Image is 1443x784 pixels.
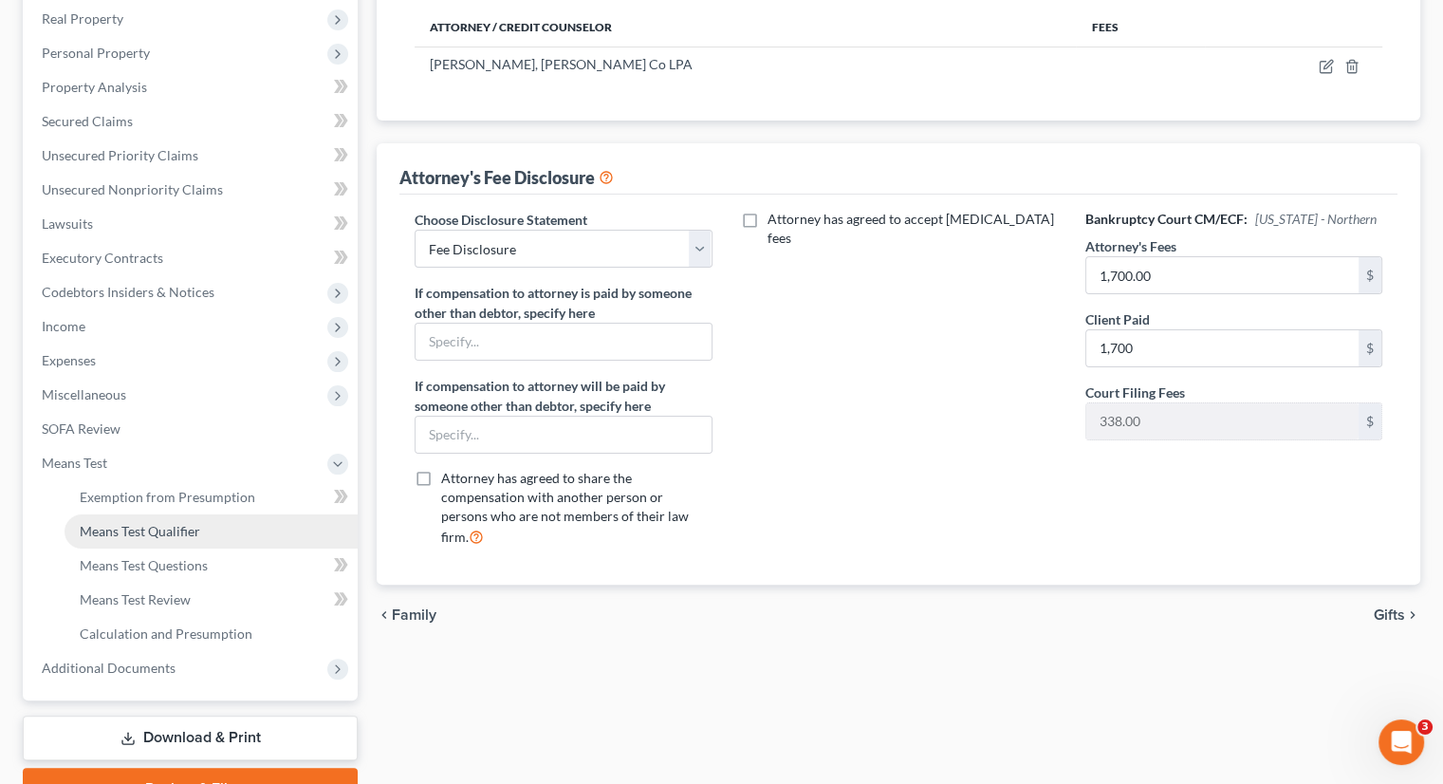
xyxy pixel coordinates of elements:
label: If compensation to attorney will be paid by someone other than debtor, specify here [415,376,712,416]
span: Means Test Review [80,591,191,607]
div: $ [1359,330,1381,366]
label: Client Paid [1085,309,1150,329]
a: Secured Claims [27,104,358,139]
span: Calculation and Presumption [80,625,252,642]
input: 0.00 [1086,403,1359,439]
span: Income [42,318,85,334]
span: [US_STATE] - Northern [1255,211,1377,227]
a: Means Test Questions [65,549,358,583]
a: Means Test Qualifier [65,514,358,549]
a: Unsecured Nonpriority Claims [27,173,358,207]
input: Specify... [416,324,711,360]
span: Unsecured Priority Claims [42,147,198,163]
a: SOFA Review [27,412,358,446]
a: Exemption from Presumption [65,480,358,514]
span: Personal Property [42,45,150,61]
a: Download & Print [23,716,358,760]
button: Gifts chevron_right [1374,607,1420,623]
span: Family [392,607,436,623]
a: Calculation and Presumption [65,617,358,651]
span: Lawsuits [42,215,93,232]
span: Executory Contracts [42,250,163,266]
a: Unsecured Priority Claims [27,139,358,173]
span: Attorney has agreed to accept [MEDICAL_DATA] fees [768,211,1054,246]
a: Lawsuits [27,207,358,241]
span: Secured Claims [42,113,133,129]
span: Miscellaneous [42,386,126,402]
label: Choose Disclosure Statement [415,210,587,230]
span: Unsecured Nonpriority Claims [42,181,223,197]
span: Attorney / Credit Counselor [430,20,612,34]
button: chevron_left Family [377,607,436,623]
span: Property Analysis [42,79,147,95]
span: Gifts [1374,607,1405,623]
span: 3 [1417,719,1433,735]
span: Means Test [42,455,107,471]
span: Additional Documents [42,660,176,676]
i: chevron_left [377,607,392,623]
span: Means Test Questions [80,557,208,573]
label: If compensation to attorney is paid by someone other than debtor, specify here [415,283,712,323]
input: Specify... [416,417,711,453]
label: Court Filing Fees [1085,383,1185,402]
span: Means Test Qualifier [80,523,200,539]
label: Attorney's Fees [1085,236,1176,256]
a: Means Test Review [65,583,358,617]
span: Expenses [42,352,96,368]
span: Attorney has agreed to share the compensation with another person or persons who are not members ... [441,470,689,545]
div: Attorney's Fee Disclosure [399,166,614,189]
div: $ [1359,257,1381,293]
span: [PERSON_NAME], [PERSON_NAME] Co LPA [430,56,693,72]
span: SOFA Review [42,420,120,437]
a: Executory Contracts [27,241,358,275]
h6: Bankruptcy Court CM/ECF: [1085,210,1382,229]
iframe: Intercom live chat [1378,719,1424,765]
div: $ [1359,403,1381,439]
input: 0.00 [1086,330,1359,366]
span: Real Property [42,10,123,27]
input: 0.00 [1086,257,1359,293]
i: chevron_right [1405,607,1420,623]
a: Property Analysis [27,70,358,104]
span: Exemption from Presumption [80,489,255,505]
span: Codebtors Insiders & Notices [42,284,214,300]
span: Fees [1091,20,1118,34]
